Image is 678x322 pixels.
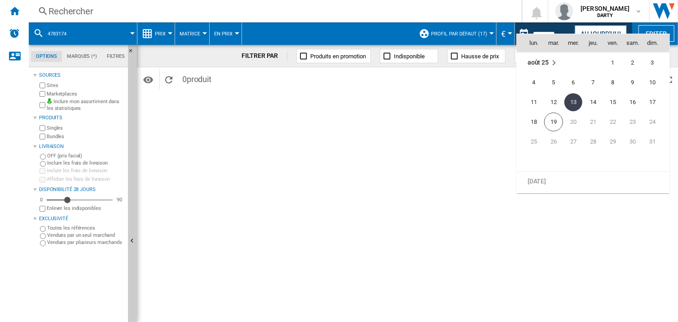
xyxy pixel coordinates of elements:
th: lun. [517,34,544,52]
th: jeu. [583,34,603,52]
td: Saturday August 2 2025 [623,53,643,73]
td: Thursday August 7 2025 [583,73,603,92]
td: Thursday August 14 2025 [583,92,603,112]
td: Wednesday August 20 2025 [564,112,583,132]
td: Monday August 11 2025 [517,92,544,112]
td: Wednesday August 27 2025 [564,132,583,152]
td: Monday August 25 2025 [517,132,544,152]
tr: Week 3 [517,92,669,112]
span: 5 [545,74,563,91]
td: Tuesday August 19 2025 [544,112,564,132]
td: Thursday August 28 2025 [583,132,603,152]
th: mer. [564,34,583,52]
td: Saturday August 9 2025 [623,73,643,92]
td: Monday August 18 2025 [517,112,544,132]
td: Saturday August 23 2025 [623,112,643,132]
td: Sunday August 3 2025 [643,53,669,73]
span: 15 [604,93,622,111]
td: Wednesday August 13 2025 [564,92,583,112]
td: Thursday August 21 2025 [583,112,603,132]
span: 13 [564,93,582,111]
span: 18 [525,113,543,131]
span: 9 [624,74,642,91]
th: ven. [603,34,623,52]
md-calendar: Calendar [517,34,669,192]
span: 16 [624,93,642,111]
span: 3 [643,54,661,72]
td: Tuesday August 12 2025 [544,92,564,112]
td: Tuesday August 5 2025 [544,73,564,92]
td: Saturday August 16 2025 [623,92,643,112]
td: Sunday August 24 2025 [643,112,669,132]
tr: Week 5 [517,132,669,152]
th: dim. [643,34,669,52]
span: 6 [564,74,582,91]
td: Friday August 15 2025 [603,92,623,112]
span: 10 [643,74,661,91]
span: 11 [525,93,543,111]
tr: Week 2 [517,73,669,92]
th: sam. [623,34,643,52]
td: Friday August 22 2025 [603,112,623,132]
th: mar. [544,34,564,52]
td: Tuesday August 26 2025 [544,132,564,152]
tr: Week 1 [517,53,669,73]
td: Sunday August 10 2025 [643,73,669,92]
span: août 25 [528,59,549,66]
span: [DATE] [528,178,546,185]
span: 12 [545,93,563,111]
span: 19 [544,113,563,131]
tr: Week 4 [517,112,669,132]
td: Friday August 29 2025 [603,132,623,152]
span: 4 [525,74,543,91]
span: 14 [584,93,602,111]
td: Saturday August 30 2025 [623,132,643,152]
td: August 2025 [517,53,583,73]
td: Wednesday August 6 2025 [564,73,583,92]
td: Sunday August 17 2025 [643,92,669,112]
tr: Week undefined [517,152,669,172]
span: 17 [643,93,661,111]
td: Monday August 4 2025 [517,73,544,92]
td: Friday August 1 2025 [603,53,623,73]
span: 2 [624,54,642,72]
td: Sunday August 31 2025 [643,132,669,152]
span: 7 [584,74,602,91]
tr: Week undefined [517,172,669,192]
td: Friday August 8 2025 [603,73,623,92]
span: 8 [604,74,622,91]
span: 1 [604,54,622,72]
